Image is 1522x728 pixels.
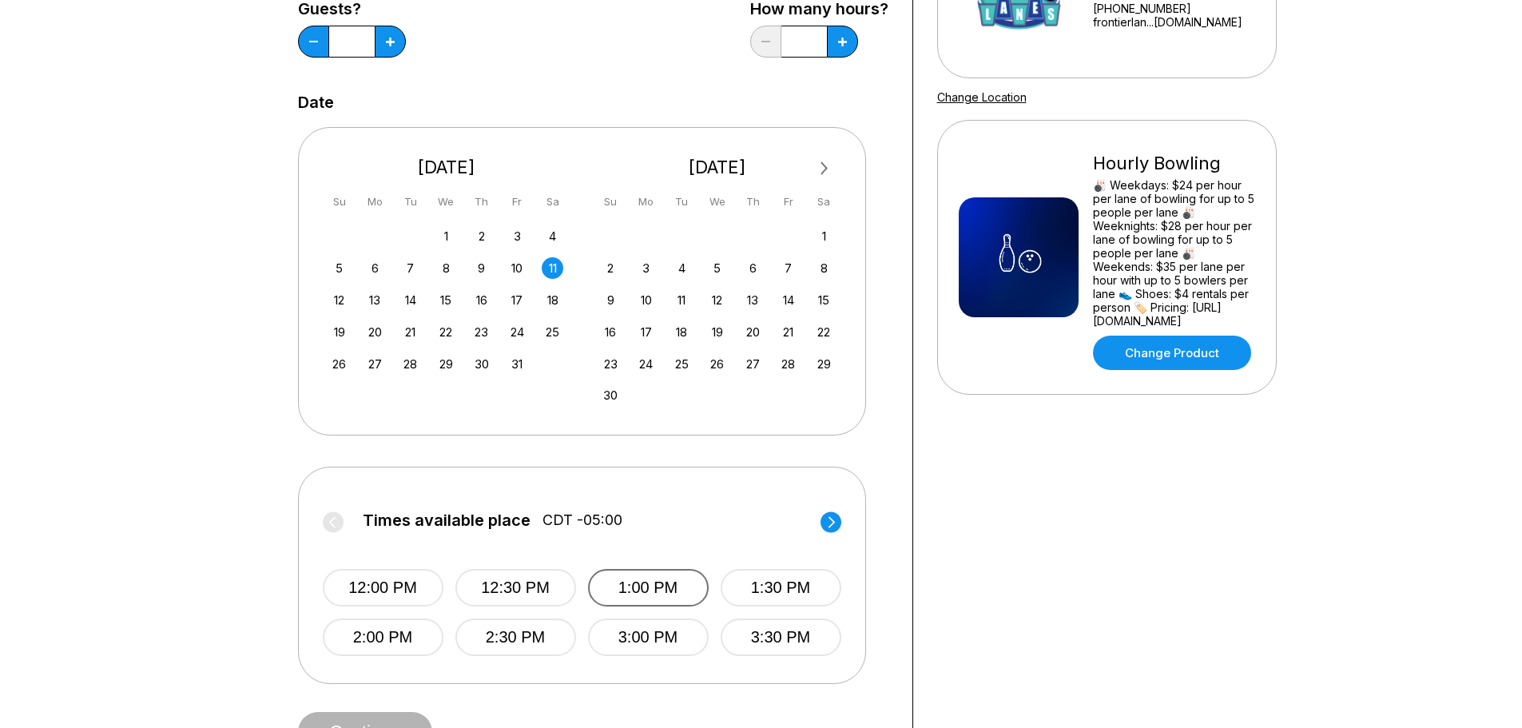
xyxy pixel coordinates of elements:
div: Choose Tuesday, November 25th, 2025 [671,353,693,375]
div: Choose Wednesday, November 5th, 2025 [706,257,728,279]
button: 12:30 PM [455,569,576,607]
div: Th [742,191,764,213]
div: Choose Monday, November 3rd, 2025 [635,257,657,279]
span: CDT -05:00 [542,511,622,529]
div: Choose Saturday, November 22nd, 2025 [813,321,835,343]
div: 🎳 Weekdays: $24 per hour per lane of bowling for up to 5 people per lane 🎳 Weeknights: $28 per ho... [1093,178,1255,328]
span: Times available place [363,511,531,529]
div: Choose Sunday, November 16th, 2025 [600,321,622,343]
div: Choose Tuesday, October 14th, 2025 [399,289,421,311]
div: Choose Tuesday, October 28th, 2025 [399,353,421,375]
div: Fr [777,191,799,213]
div: Choose Tuesday, October 21st, 2025 [399,321,421,343]
div: month 2025-11 [598,224,837,407]
button: 1:00 PM [588,569,709,607]
div: Choose Wednesday, November 26th, 2025 [706,353,728,375]
div: Choose Wednesday, October 8th, 2025 [435,257,457,279]
button: 12:00 PM [323,569,443,607]
div: Choose Tuesday, November 18th, 2025 [671,321,693,343]
div: Choose Thursday, October 2nd, 2025 [471,225,492,247]
button: 2:00 PM [323,619,443,656]
div: Choose Monday, November 17th, 2025 [635,321,657,343]
div: Choose Sunday, November 30th, 2025 [600,384,622,406]
div: Choose Sunday, October 19th, 2025 [328,321,350,343]
div: Choose Sunday, November 2nd, 2025 [600,257,622,279]
a: frontierlan...[DOMAIN_NAME] [1093,15,1242,29]
div: Choose Wednesday, October 15th, 2025 [435,289,457,311]
div: Choose Friday, November 28th, 2025 [777,353,799,375]
div: Tu [399,191,421,213]
button: 3:00 PM [588,619,709,656]
div: We [435,191,457,213]
div: Choose Wednesday, November 19th, 2025 [706,321,728,343]
div: Choose Saturday, October 4th, 2025 [542,225,563,247]
div: Choose Tuesday, October 7th, 2025 [399,257,421,279]
div: Choose Saturday, October 25th, 2025 [542,321,563,343]
div: Choose Monday, October 27th, 2025 [364,353,386,375]
div: Choose Friday, October 31st, 2025 [507,353,528,375]
div: Choose Thursday, November 27th, 2025 [742,353,764,375]
div: month 2025-10 [327,224,566,375]
div: Choose Tuesday, November 11th, 2025 [671,289,693,311]
div: [DATE] [323,157,570,178]
div: Choose Wednesday, October 29th, 2025 [435,353,457,375]
div: Choose Friday, November 14th, 2025 [777,289,799,311]
div: Choose Friday, November 7th, 2025 [777,257,799,279]
div: Choose Friday, October 3rd, 2025 [507,225,528,247]
div: Choose Friday, October 17th, 2025 [507,289,528,311]
label: Date [298,93,334,111]
div: Choose Monday, October 13th, 2025 [364,289,386,311]
div: Choose Thursday, October 23rd, 2025 [471,321,492,343]
div: Choose Friday, November 21st, 2025 [777,321,799,343]
img: Hourly Bowling [959,197,1079,317]
div: Choose Thursday, October 30th, 2025 [471,353,492,375]
div: Choose Wednesday, October 1st, 2025 [435,225,457,247]
div: Choose Monday, October 20th, 2025 [364,321,386,343]
div: Choose Monday, November 10th, 2025 [635,289,657,311]
div: Choose Monday, October 6th, 2025 [364,257,386,279]
div: We [706,191,728,213]
div: Fr [507,191,528,213]
div: Sa [813,191,835,213]
button: Next Month [812,156,837,181]
div: Choose Wednesday, November 12th, 2025 [706,289,728,311]
div: Hourly Bowling [1093,153,1255,174]
div: Choose Monday, November 24th, 2025 [635,353,657,375]
button: 1:30 PM [721,569,841,607]
div: [DATE] [594,157,841,178]
div: Choose Sunday, October 5th, 2025 [328,257,350,279]
div: Choose Friday, October 24th, 2025 [507,321,528,343]
a: Change Product [1093,336,1251,370]
div: Choose Sunday, October 26th, 2025 [328,353,350,375]
a: Change Location [937,90,1027,104]
div: Choose Thursday, November 13th, 2025 [742,289,764,311]
div: Mo [635,191,657,213]
div: Choose Sunday, October 12th, 2025 [328,289,350,311]
div: Choose Saturday, October 11th, 2025 [542,257,563,279]
div: Choose Friday, October 10th, 2025 [507,257,528,279]
div: Choose Thursday, November 6th, 2025 [742,257,764,279]
div: Sa [542,191,563,213]
div: Choose Thursday, October 9th, 2025 [471,257,492,279]
div: Choose Thursday, October 16th, 2025 [471,289,492,311]
div: Choose Sunday, November 23rd, 2025 [600,353,622,375]
div: Mo [364,191,386,213]
div: [PHONE_NUMBER] [1093,2,1242,15]
div: Choose Wednesday, October 22nd, 2025 [435,321,457,343]
div: Choose Saturday, November 8th, 2025 [813,257,835,279]
div: Choose Saturday, October 18th, 2025 [542,289,563,311]
div: Th [471,191,492,213]
div: Choose Saturday, November 1st, 2025 [813,225,835,247]
div: Tu [671,191,693,213]
div: Choose Saturday, November 29th, 2025 [813,353,835,375]
div: Choose Saturday, November 15th, 2025 [813,289,835,311]
div: Su [328,191,350,213]
div: Su [600,191,622,213]
button: 2:30 PM [455,619,576,656]
div: Choose Sunday, November 9th, 2025 [600,289,622,311]
div: Choose Tuesday, November 4th, 2025 [671,257,693,279]
button: 3:30 PM [721,619,841,656]
div: Choose Thursday, November 20th, 2025 [742,321,764,343]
